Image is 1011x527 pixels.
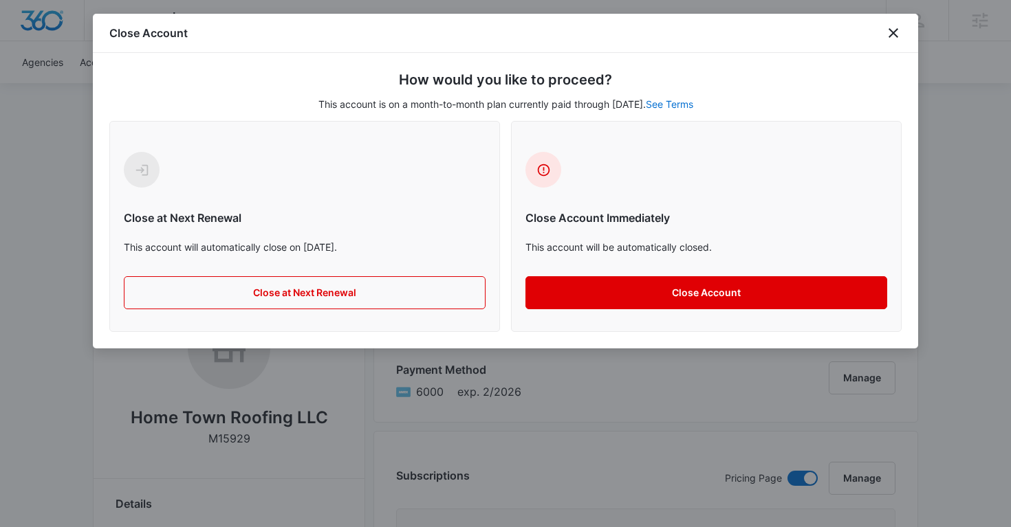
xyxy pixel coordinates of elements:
[646,98,693,110] a: See Terms
[525,210,887,226] h6: Close Account Immediately
[885,25,902,41] button: close
[109,25,188,41] h1: Close Account
[525,276,887,309] button: Close Account
[109,69,902,90] h5: How would you like to proceed?
[525,240,887,254] p: This account will be automatically closed.
[109,97,902,111] p: This account is on a month-to-month plan currently paid through [DATE].
[124,276,486,309] button: Close at Next Renewal
[124,240,486,254] p: This account will automatically close on [DATE].
[124,210,486,226] h6: Close at Next Renewal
